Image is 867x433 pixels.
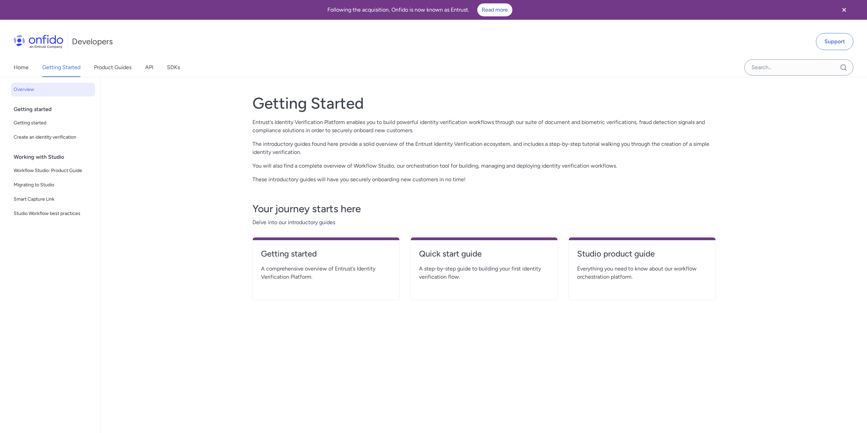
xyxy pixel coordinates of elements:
[577,248,707,259] h4: Studio product guide
[11,83,95,96] a: Overview
[14,103,98,116] div: Getting started
[252,140,716,156] p: The introductory guides found here provide a solid overview of the Entrust Identity Verification ...
[261,248,391,265] a: Getting started
[744,59,853,76] input: Onfido search input field
[11,178,95,192] a: Migrating to Studio
[11,130,95,144] a: Create an identity verification
[11,116,95,130] a: Getting started
[252,202,716,216] h3: Your journey starts here
[419,248,549,265] a: Quick start guide
[145,58,153,77] a: API
[14,195,92,203] span: Smart Capture Link
[252,175,716,184] p: These introductory guides will have you securely onboarding new customers in no time!
[14,86,92,94] span: Overview
[14,119,92,127] span: Getting started
[94,58,131,77] a: Product Guides
[261,265,391,281] span: A comprehensive overview of Entrust’s Identity Verification Platform.
[11,207,95,220] a: Studio Workflow best practices
[840,6,848,14] svg: Close banner
[14,58,29,77] a: Home
[252,94,716,113] h1: Getting Started
[14,35,63,48] img: Onfido Logo
[577,265,707,281] span: Everything you need to know about our workflow orchestration platform.
[419,248,549,259] h4: Quick start guide
[72,36,113,47] h1: Developers
[167,58,180,77] a: SDKs
[252,118,716,135] p: Entrust's Identity Verification Platform enables you to build powerful identity verification work...
[8,3,832,16] div: Following the acquisition, Onfido is now known as Entrust.
[577,248,707,265] a: Studio product guide
[252,162,716,170] p: You will also find a complete overview of Workflow Studio, our orchestration tool for building, m...
[477,3,512,16] a: Read more
[816,33,853,50] a: Support
[419,265,549,281] span: A step-by-step guide to building your first identity verification flow.
[14,181,92,189] span: Migrating to Studio
[252,218,716,227] span: Delve into our introductory guides
[14,167,92,175] span: Workflow Studio: Product Guide
[11,164,95,177] a: Workflow Studio: Product Guide
[261,248,391,259] h4: Getting started
[14,150,98,164] div: Working with Studio
[14,210,92,218] span: Studio Workflow best practices
[832,1,857,18] button: Close banner
[42,58,80,77] a: Getting Started
[11,192,95,206] a: Smart Capture Link
[14,133,92,141] span: Create an identity verification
